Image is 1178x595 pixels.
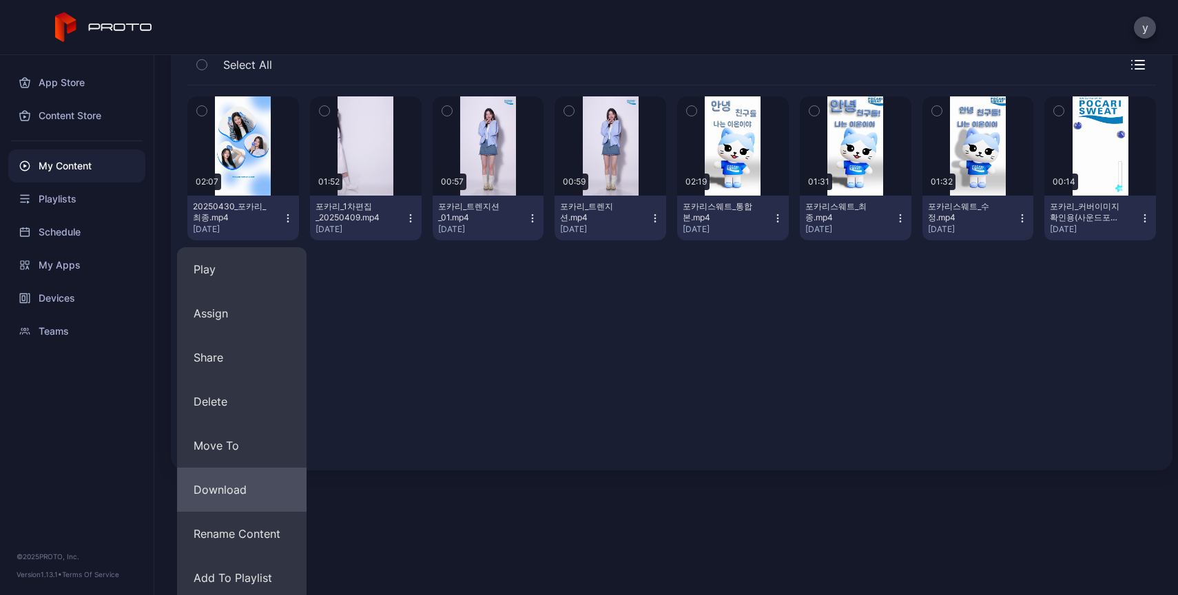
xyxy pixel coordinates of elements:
[177,424,307,468] button: Move To
[1050,224,1139,235] div: [DATE]
[193,224,282,235] div: [DATE]
[177,247,307,291] button: Play
[8,149,145,182] a: My Content
[1044,196,1156,240] button: 포카리_커버이미지확인용(사운드포함).mp4[DATE]
[17,570,62,578] span: Version 1.13.1 •
[193,201,269,223] div: 20250430_포카리_최종.mp4
[223,56,272,73] span: Select All
[438,201,514,223] div: 포카리_트렌지션_01.mp4
[8,216,145,249] a: Schedule
[8,182,145,216] a: Playlists
[555,196,666,240] button: 포카리_트렌지션.mp4[DATE]
[187,196,299,240] button: 20250430_포카리_최종.mp4[DATE]
[8,282,145,315] a: Devices
[8,249,145,282] a: My Apps
[805,224,895,235] div: [DATE]
[177,291,307,335] button: Assign
[560,224,650,235] div: [DATE]
[8,315,145,348] a: Teams
[677,196,789,240] button: 포카리스웨트_통합본.mp4[DATE]
[62,570,119,578] a: Terms Of Service
[8,99,145,132] a: Content Store
[1134,17,1156,39] button: y
[17,551,137,562] div: © 2025 PROTO, Inc.
[316,224,405,235] div: [DATE]
[800,196,911,240] button: 포카리스웨트_최종.mp4[DATE]
[177,468,307,512] button: Download
[928,201,1004,223] div: 포카리스웨트_수정.mp4
[928,224,1017,235] div: [DATE]
[560,201,636,223] div: 포카리_트렌지션.mp4
[177,512,307,556] button: Rename Content
[1050,201,1126,223] div: 포카리_커버이미지확인용(사운드포함).mp4
[922,196,1034,240] button: 포카리스웨트_수정.mp4[DATE]
[805,201,881,223] div: 포카리스웨트_최종.mp4
[683,224,772,235] div: [DATE]
[8,66,145,99] a: App Store
[310,196,422,240] button: 포카리_1차편집_20250409.mp4[DATE]
[177,335,307,379] button: Share
[683,201,758,223] div: 포카리스웨트_통합본.mp4
[433,196,544,240] button: 포카리_트렌지션_01.mp4[DATE]
[316,201,391,223] div: 포카리_1차편집_20250409.mp4
[438,224,528,235] div: [DATE]
[177,379,307,424] button: Delete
